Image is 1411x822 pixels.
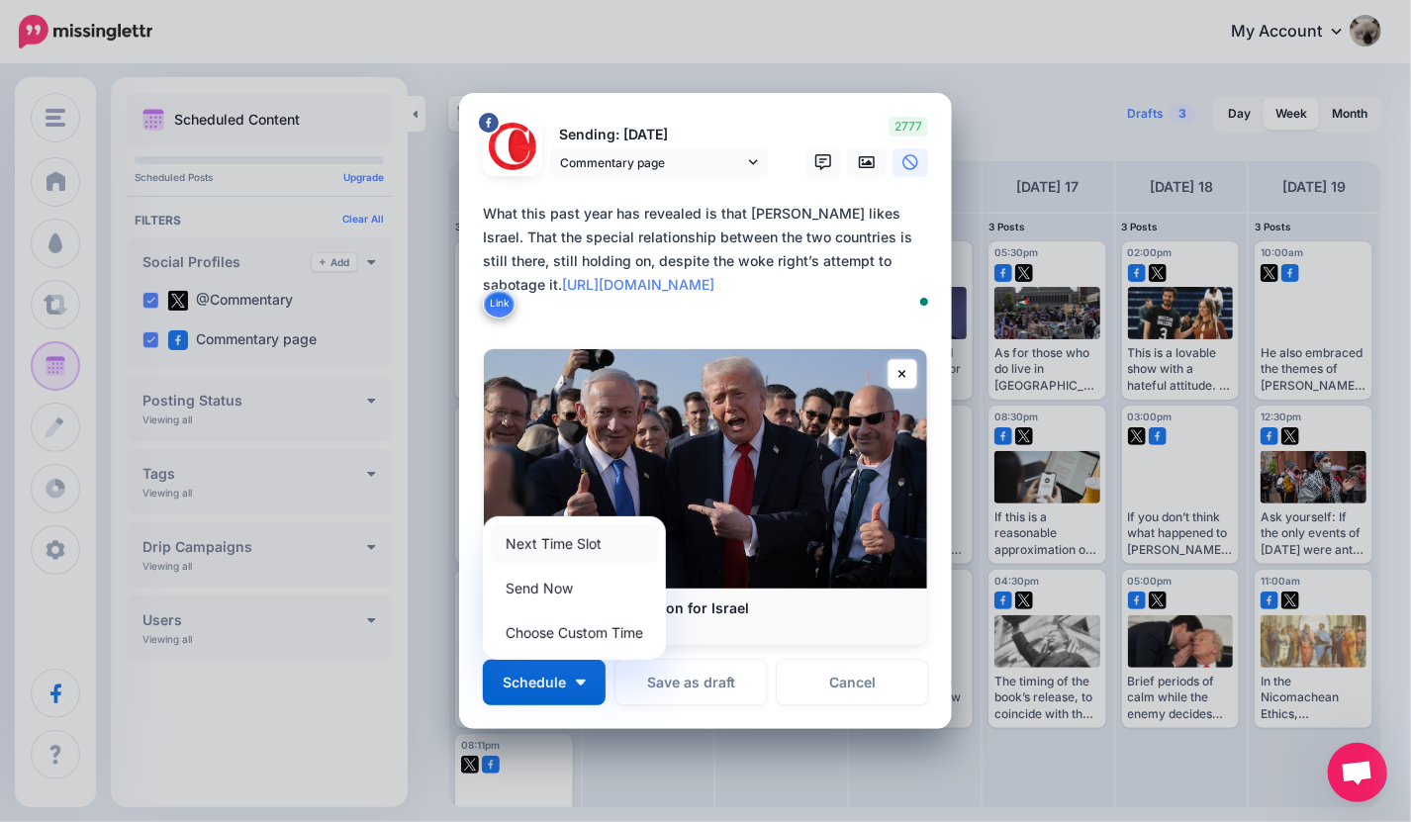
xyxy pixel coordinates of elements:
[483,516,666,660] div: Schedule
[483,289,516,319] button: Link
[550,124,768,146] p: Sending: [DATE]
[503,676,566,689] span: Schedule
[560,152,744,173] span: Commentary page
[483,660,606,705] button: Schedule
[615,660,767,705] button: Save as draft
[491,524,658,563] a: Next Time Slot
[483,202,938,297] div: What this past year has revealed is that [PERSON_NAME] likes Israel. That the special relationshi...
[777,660,928,705] a: Cancel
[889,117,928,137] span: 2777
[483,202,938,320] textarea: To enrich screen reader interactions, please activate Accessibility in Grammarly extension settings
[491,569,658,607] a: Send Now
[504,617,907,635] p: [DOMAIN_NAME]
[576,680,586,685] img: arrow-down-white.png
[550,148,768,177] a: Commentary page
[484,349,927,590] img: Trump’s Affection for Israel
[491,613,658,652] a: Choose Custom Time
[489,123,536,170] img: 291864331_468958885230530_187971914351797662_n-bsa127305.png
